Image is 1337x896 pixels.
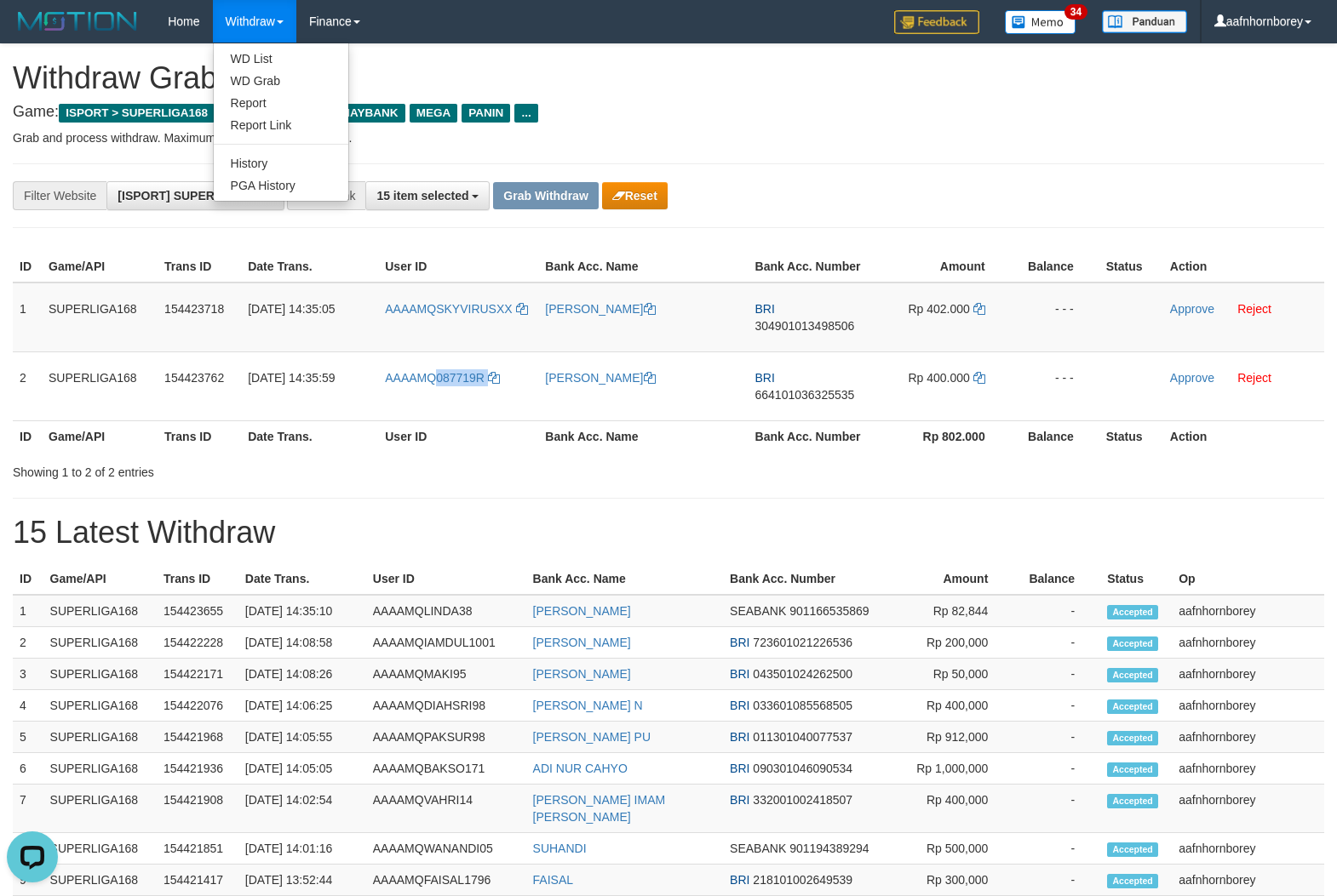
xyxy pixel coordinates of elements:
[1107,731,1158,745] span: Accepted
[533,842,587,855] a: SUHANDI
[1011,251,1099,282] th: Balance
[238,722,366,753] td: [DATE] 14:05:55
[1099,420,1163,452] th: Status
[157,563,238,595] th: Trans ID
[1172,753,1324,785] td: aafnhornborey
[157,690,238,722] td: 154422076
[7,7,58,58] button: Open LiveChat chat widget
[1237,302,1271,316] a: Reject
[1170,302,1214,316] a: Approve
[238,595,366,627] td: [DATE] 14:35:10
[42,420,158,452] th: Game/API
[538,251,748,282] th: Bank Acc. Name
[908,371,969,385] span: Rp 400.000
[1011,351,1099,420] td: - - -
[42,351,158,420] td: SUPERLIGA168
[410,104,458,123] span: MEGA
[730,636,749,649] span: BRI
[1013,865,1100,896] td: -
[13,753,43,785] td: 6
[248,302,335,316] span: [DATE] 14:35:05
[1237,371,1271,385] a: Reject
[1013,690,1100,722] td: -
[749,420,877,452] th: Bank Acc. Number
[1107,668,1158,682] span: Accepted
[366,595,526,627] td: AAAAMQLINDA38
[13,457,544,481] div: Showing 1 to 2 of 2 entries
[533,699,643,712] a: [PERSON_NAME] N
[366,785,526,833] td: AAAAMQVAHRI14
[366,865,526,896] td: AAAAMQFAISAL1796
[43,722,157,753] td: SUPERLIGA168
[1013,833,1100,865] td: -
[214,174,348,197] a: PGA History
[538,420,748,452] th: Bank Acc. Name
[13,516,1324,550] h1: 15 Latest Withdraw
[241,420,378,452] th: Date Trans.
[533,762,628,775] a: ADI NUR CAHYO
[13,785,43,833] td: 7
[157,785,238,833] td: 154421908
[1107,636,1158,651] span: Accepted
[730,762,749,775] span: BRI
[42,251,158,282] th: Game/API
[13,595,43,627] td: 1
[238,753,366,785] td: [DATE] 14:05:05
[366,563,526,595] th: User ID
[887,753,1013,785] td: Rp 1,000,000
[106,181,284,210] button: [ISPORT] SUPERLIGA168
[13,181,106,210] div: Filter Website
[43,627,157,659] td: SUPERLIGA168
[1107,794,1158,808] span: Accepted
[1172,595,1324,627] td: aafnhornborey
[1172,722,1324,753] td: aafnhornborey
[1100,563,1172,595] th: Status
[238,833,366,865] td: [DATE] 14:01:16
[366,690,526,722] td: AAAAMQDIAHSRI98
[238,659,366,690] td: [DATE] 14:08:26
[214,70,348,92] a: WD Grab
[43,595,157,627] td: SUPERLIGA168
[13,104,1324,121] h4: Game: Bank:
[13,690,43,722] td: 4
[43,753,157,785] td: SUPERLIGA168
[238,865,366,896] td: [DATE] 13:52:44
[1107,605,1158,619] span: Accepted
[545,302,655,316] a: [PERSON_NAME]
[1102,10,1187,33] img: panduan.png
[238,627,366,659] td: [DATE] 14:08:58
[1011,282,1099,352] td: - - -
[158,420,241,452] th: Trans ID
[1172,659,1324,690] td: aafnhornborey
[1163,251,1324,282] th: Action
[1013,595,1100,627] td: -
[1170,371,1214,385] a: Approve
[753,873,852,887] span: Copy 218101002649539 to clipboard
[13,722,43,753] td: 5
[43,865,157,896] td: SUPERLIGA168
[545,371,655,385] a: [PERSON_NAME]
[887,627,1013,659] td: Rp 200,000
[157,627,238,659] td: 154422228
[877,251,1011,282] th: Amount
[1099,251,1163,282] th: Status
[42,282,158,352] td: SUPERLIGA168
[1013,563,1100,595] th: Balance
[214,48,348,70] a: WD List
[730,604,786,618] span: SEABANK
[13,9,142,34] img: MOTION_logo.png
[1172,690,1324,722] td: aafnhornborey
[533,667,631,681] a: [PERSON_NAME]
[877,420,1011,452] th: Rp 802.000
[908,302,969,316] span: Rp 402.000
[43,563,157,595] th: Game/API
[730,699,749,712] span: BRI
[13,351,42,420] td: 2
[164,371,224,385] span: 154423762
[1064,4,1087,20] span: 34
[43,785,157,833] td: SUPERLIGA168
[749,251,877,282] th: Bank Acc. Number
[366,627,526,659] td: AAAAMQIAMDUL1001
[366,833,526,865] td: AAAAMQWANANDI05
[755,371,775,385] span: BRI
